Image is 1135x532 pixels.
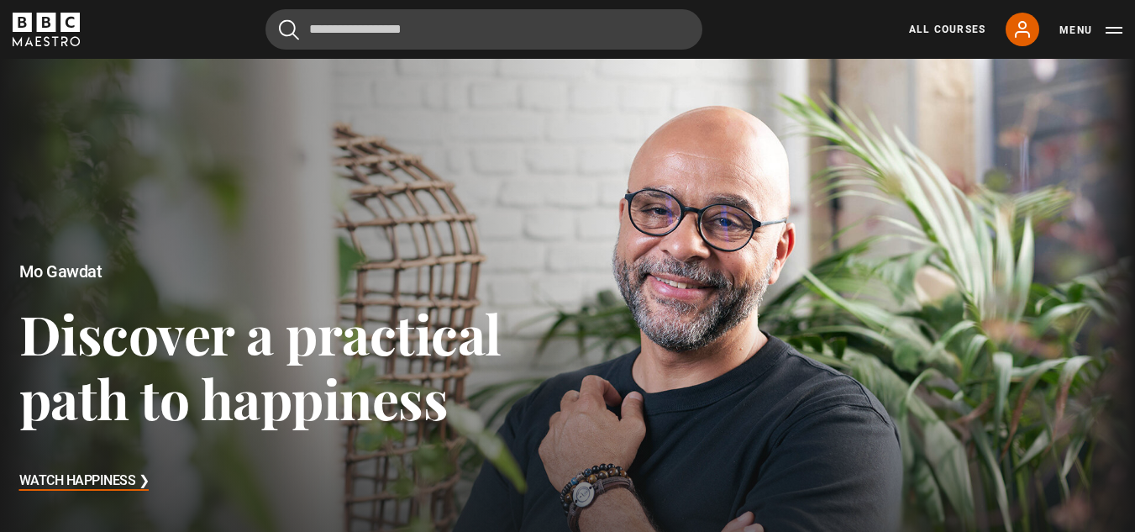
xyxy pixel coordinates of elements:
[19,469,150,494] h3: Watch Happiness ❯
[13,13,80,46] svg: BBC Maestro
[909,22,985,37] a: All Courses
[265,9,702,50] input: Search
[19,262,568,282] h2: Mo Gawdat
[279,19,299,40] button: Submit the search query
[1059,22,1122,39] button: Toggle navigation
[19,301,568,431] h3: Discover a practical path to happiness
